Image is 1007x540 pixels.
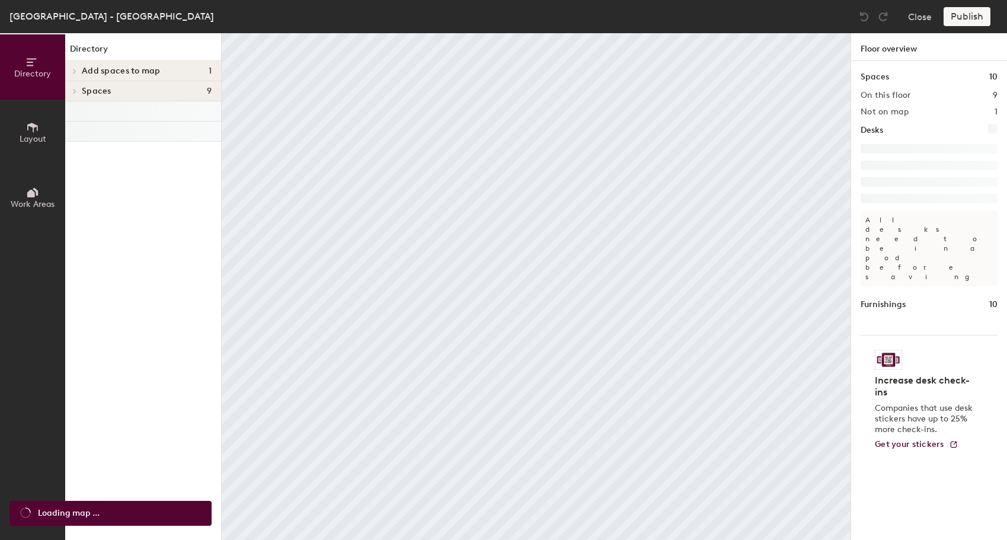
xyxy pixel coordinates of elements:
[861,124,883,137] h1: Desks
[82,66,161,76] span: Add spaces to map
[861,210,998,286] p: All desks need to be in a pod before saving
[993,91,998,100] h2: 9
[875,350,902,370] img: Sticker logo
[861,71,889,84] h1: Spaces
[858,11,870,23] img: Undo
[989,71,998,84] h1: 10
[209,66,212,76] span: 1
[222,33,851,540] canvas: Map
[82,87,111,96] span: Spaces
[861,91,911,100] h2: On this floor
[875,440,958,450] a: Get your stickers
[989,298,998,311] h1: 10
[908,7,932,26] button: Close
[14,69,51,79] span: Directory
[861,107,909,117] h2: Not on map
[9,9,214,24] div: [GEOGRAPHIC_DATA] - [GEOGRAPHIC_DATA]
[38,507,100,520] span: Loading map ...
[207,87,212,96] span: 9
[877,11,889,23] img: Redo
[20,134,46,144] span: Layout
[875,439,944,449] span: Get your stickers
[995,107,998,117] h2: 1
[875,375,976,398] h4: Increase desk check-ins
[851,33,1007,61] h1: Floor overview
[875,403,976,435] p: Companies that use desk stickers have up to 25% more check-ins.
[11,199,55,209] span: Work Areas
[65,43,221,61] h1: Directory
[861,298,906,311] h1: Furnishings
